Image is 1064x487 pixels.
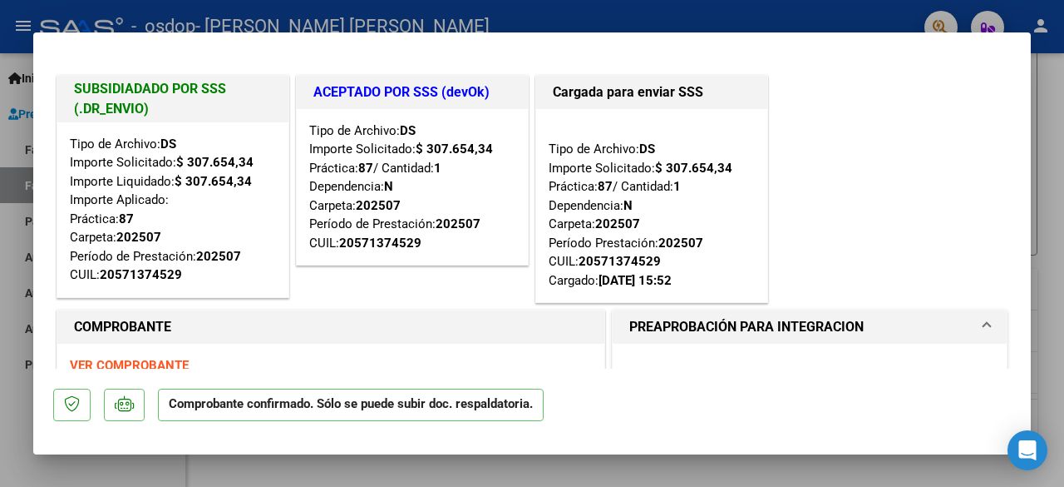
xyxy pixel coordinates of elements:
[549,122,755,291] div: Tipo de Archivo: Importe Solicitado: Práctica: / Cantidad: Dependencia: Carpeta: Período Prestaci...
[623,198,633,213] strong: N
[158,389,544,421] p: Comprobante confirmado. Sólo se puede subir doc. respaldatoria.
[116,230,161,245] strong: 202507
[400,123,416,138] strong: DS
[658,236,703,251] strong: 202507
[176,155,254,170] strong: $ 307.654,34
[655,161,732,176] strong: $ 307.654,34
[553,82,751,102] h1: Cargada para enviar SSS
[416,142,493,157] strong: $ 307.654,34
[70,135,276,285] div: Tipo de Archivo: Importe Solicitado: Importe Liquidado: Importe Aplicado: Práctica: Carpeta: Perí...
[579,252,661,271] div: 20571374529
[70,358,189,373] a: VER COMPROBANTE
[100,266,182,285] div: 20571374529
[356,198,401,213] strong: 202507
[160,137,176,152] strong: DS
[598,273,672,288] strong: [DATE] 15:52
[196,249,241,264] strong: 202507
[595,216,640,231] strong: 202507
[434,161,441,176] strong: 1
[598,179,613,194] strong: 87
[639,142,655,157] strong: DS
[613,311,1007,344] mat-expansion-panel-header: PREAPROBACIÓN PARA INTEGRACION
[119,211,134,226] strong: 87
[629,317,864,337] h1: PREAPROBACIÓN PARA INTEGRACION
[645,369,974,431] p: El afiliado figura en el ultimo padrón que tenemos de la SSS de
[175,174,252,189] strong: $ 307.654,34
[1007,430,1047,470] div: Open Intercom Messenger
[358,161,373,176] strong: 87
[384,179,393,194] strong: N
[74,79,272,119] h1: SUBSIDIADADO POR SSS (.DR_ENVIO)
[436,216,480,231] strong: 202507
[313,82,511,102] h1: ACEPTADO POR SSS (devOk)
[309,122,515,253] div: Tipo de Archivo: Importe Solicitado: Práctica: / Cantidad: Dependencia: Carpeta: Período de Prest...
[74,319,171,335] strong: COMPROBANTE
[673,179,681,194] strong: 1
[339,234,421,253] div: 20571374529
